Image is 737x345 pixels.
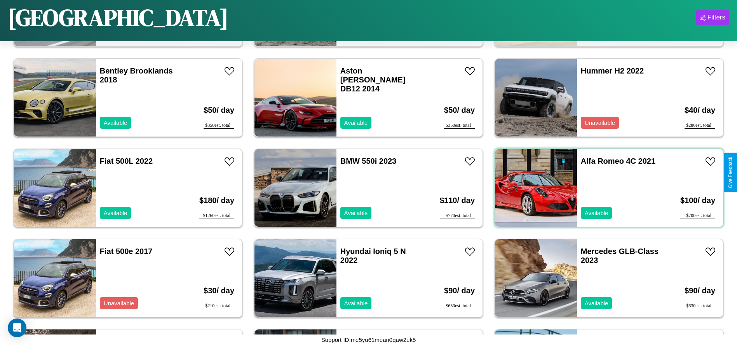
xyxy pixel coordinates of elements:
p: Unavailable [585,117,615,128]
div: $ 1260 est. total [199,213,234,219]
h3: $ 110 / day [440,188,475,213]
h3: $ 40 / day [685,98,715,123]
h3: $ 90 / day [685,278,715,303]
a: Hyundai Ioniq 5 N 2022 [340,247,406,264]
p: Available [344,117,368,128]
a: Alfa Romeo 4C 2021 [581,157,655,165]
h3: $ 30 / day [204,278,234,303]
h1: [GEOGRAPHIC_DATA] [8,2,228,33]
a: Fiat 500e 2017 [100,247,153,256]
p: Available [585,208,608,218]
p: Available [104,208,127,218]
p: Available [104,117,127,128]
p: Support ID: me5yu61mean0qaw2uk5 [321,334,416,345]
h3: $ 50 / day [204,98,234,123]
div: Filters [707,14,725,21]
a: Bentley Brooklands 2018 [100,67,173,84]
div: $ 700 est. total [680,213,715,219]
a: Aston [PERSON_NAME] DB12 2014 [340,67,406,93]
h3: $ 50 / day [444,98,475,123]
a: BMW 550i 2023 [340,157,397,165]
p: Available [344,208,368,218]
button: Filters [696,10,729,25]
div: Give Feedback [728,157,733,188]
div: $ 350 est. total [444,123,475,129]
div: $ 350 est. total [204,123,234,129]
a: Hummer H2 2022 [581,67,644,75]
p: Available [585,298,608,308]
div: $ 280 est. total [685,123,715,129]
div: Open Intercom Messenger [8,319,26,337]
a: Fiat 500L 2022 [100,157,153,165]
h3: $ 180 / day [199,188,234,213]
div: $ 770 est. total [440,213,475,219]
p: Available [344,298,368,308]
div: $ 210 est. total [204,303,234,309]
h3: $ 100 / day [680,188,715,213]
div: $ 630 est. total [444,303,475,309]
h3: $ 90 / day [444,278,475,303]
p: Unavailable [104,298,134,308]
div: $ 630 est. total [685,303,715,309]
a: Mercedes GLB-Class 2023 [581,247,659,264]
